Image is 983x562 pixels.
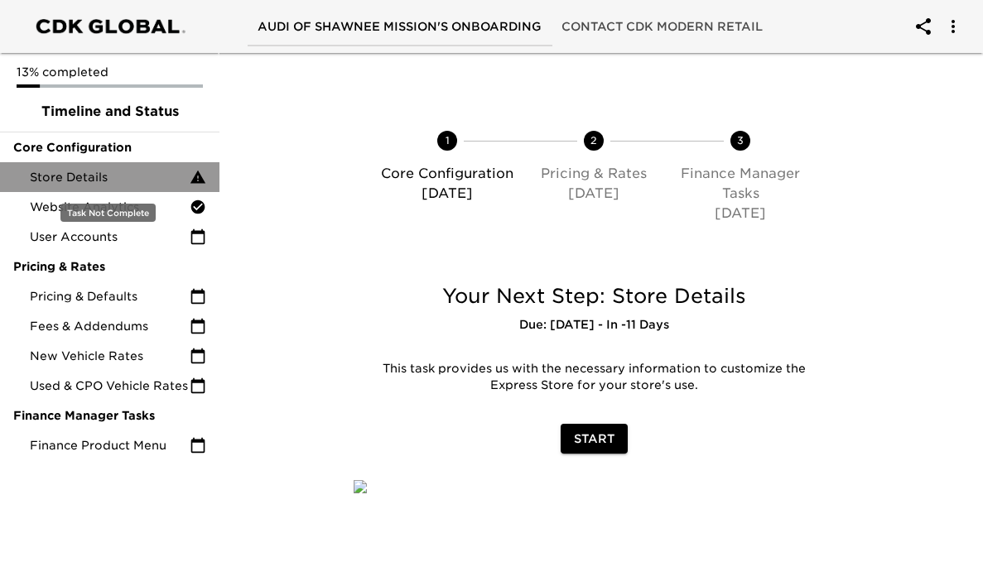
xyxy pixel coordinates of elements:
span: Finance Manager Tasks [13,407,206,424]
text: 2 [590,134,597,147]
button: account of current user [933,7,973,46]
span: Fees & Addendums [30,318,190,334]
p: [DATE] [380,184,513,204]
img: qkibX1zbU72zw90W6Gan%2FTemplates%2FRjS7uaFIXtg43HUzxvoG%2F3e51d9d6-1114-4229-a5bf-f5ca567b6beb.jpg [354,480,367,493]
span: Finance Product Menu [30,437,190,454]
text: 1 [445,134,449,147]
h6: Due: [DATE] - In -11 Days [354,316,834,334]
text: 3 [737,134,744,147]
span: Contact CDK Modern Retail [561,17,763,37]
p: 13% completed [17,64,203,80]
p: This task provides us with the necessary information to customize the Express Store for your stor... [366,361,822,394]
span: Used & CPO Vehicle Rates [30,377,190,394]
span: Audi of Shawnee Mission's Onboarding [258,17,542,37]
span: Core Configuration [13,139,206,156]
span: Start [574,429,614,449]
span: Website Analytics [30,199,190,215]
span: Pricing & Rates [13,258,206,275]
span: User Accounts [30,228,190,245]
p: [DATE] [674,204,807,223]
p: Core Configuration [380,164,513,184]
h5: Your Next Step: Store Details [354,283,834,310]
span: Store Details [30,169,190,185]
button: Start [561,424,628,454]
span: Pricing & Defaults [30,288,190,305]
p: Pricing & Rates [527,164,660,184]
button: account of current user [903,7,943,46]
p: [DATE] [527,184,660,204]
p: Finance Manager Tasks [674,164,807,204]
span: New Vehicle Rates [30,348,190,364]
span: Timeline and Status [13,102,206,122]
